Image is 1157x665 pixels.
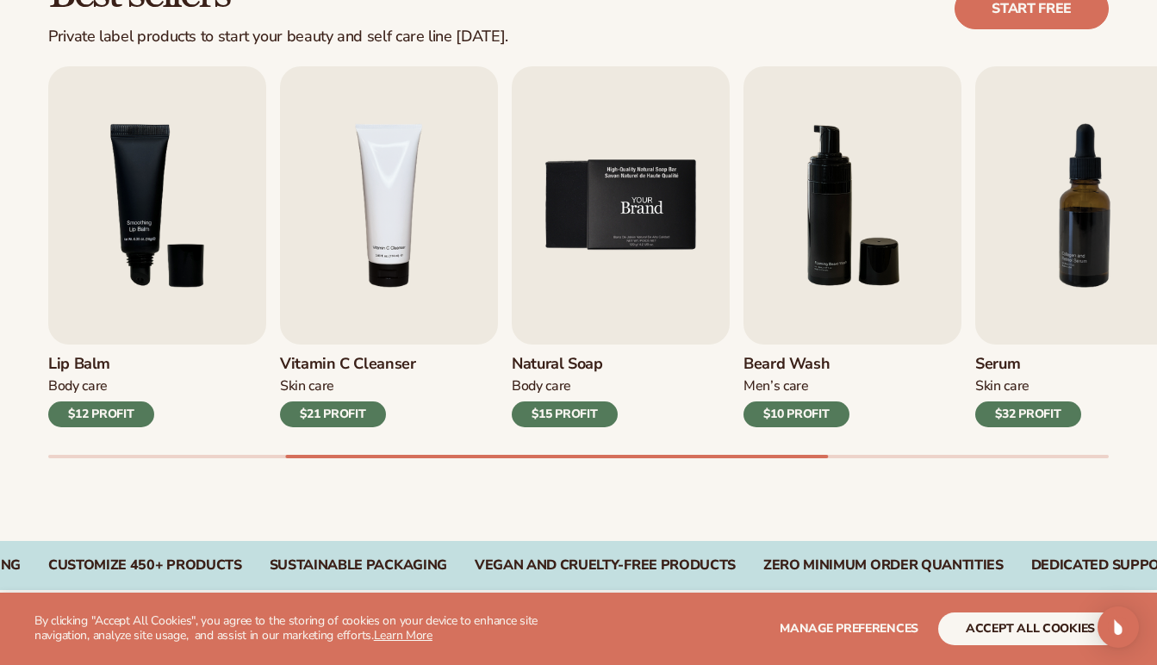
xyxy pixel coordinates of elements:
[763,557,1004,574] div: ZERO MINIMUM ORDER QUANTITIES
[1098,606,1139,648] div: Open Intercom Messenger
[780,620,918,637] span: Manage preferences
[48,377,154,395] div: Body Care
[34,614,569,643] p: By clicking "Accept All Cookies", you agree to the storing of cookies on your device to enhance s...
[743,401,849,427] div: $10 PROFIT
[512,66,730,345] img: Shopify Image 6
[280,355,416,374] h3: Vitamin C Cleanser
[512,377,618,395] div: Body Care
[280,377,416,395] div: Skin Care
[374,627,432,643] a: Learn More
[48,28,508,47] div: Private label products to start your beauty and self care line [DATE].
[48,355,154,374] h3: Lip Balm
[743,66,961,427] a: 6 / 9
[475,557,736,574] div: VEGAN AND CRUELTY-FREE PRODUCTS
[780,612,918,645] button: Manage preferences
[975,377,1081,395] div: Skin Care
[48,401,154,427] div: $12 PROFIT
[512,401,618,427] div: $15 PROFIT
[280,66,498,427] a: 4 / 9
[743,377,849,395] div: Men’s Care
[512,355,618,374] h3: Natural Soap
[280,401,386,427] div: $21 PROFIT
[743,355,849,374] h3: Beard Wash
[512,66,730,427] a: 5 / 9
[270,557,447,574] div: SUSTAINABLE PACKAGING
[975,355,1081,374] h3: Serum
[48,557,242,574] div: CUSTOMIZE 450+ PRODUCTS
[48,66,266,427] a: 3 / 9
[975,401,1081,427] div: $32 PROFIT
[938,612,1123,645] button: accept all cookies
